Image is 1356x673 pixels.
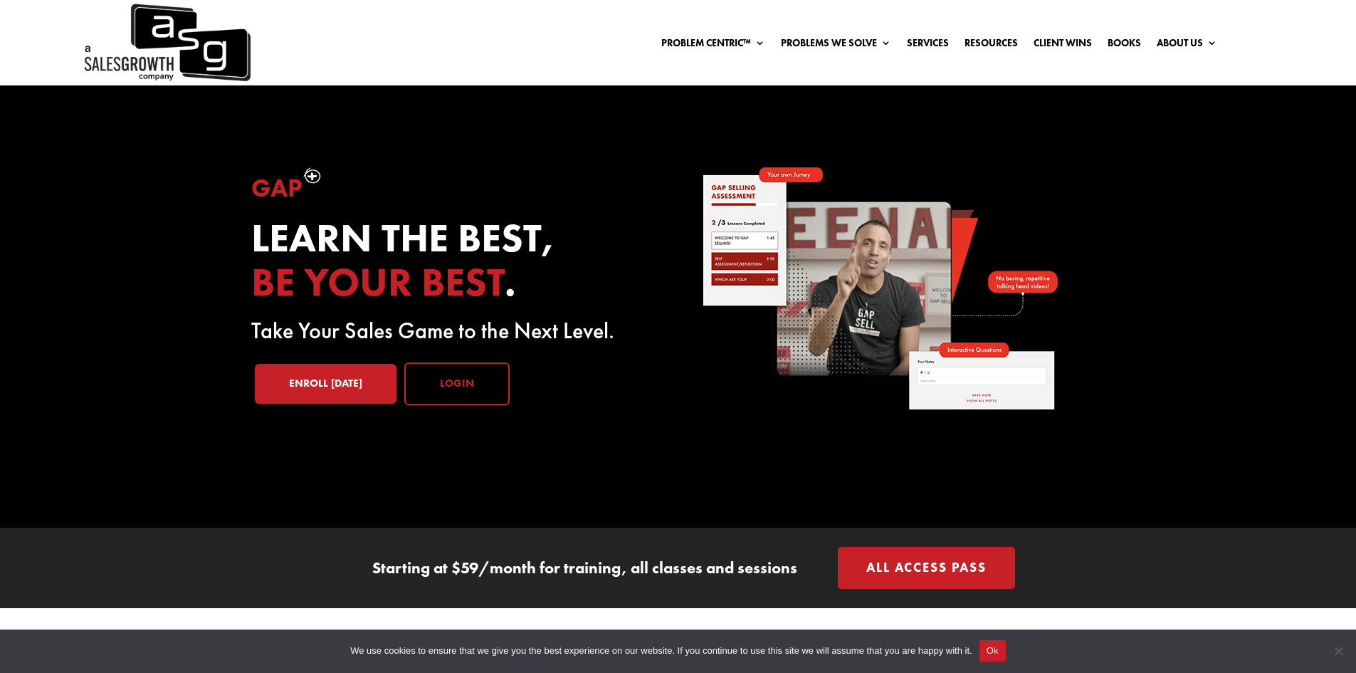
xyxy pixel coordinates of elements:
[702,167,1058,409] img: self-paced-sales-course-online
[350,644,972,658] span: We use cookies to ensure that we give you the best experience on our website. If you continue to ...
[1331,644,1345,658] span: No
[1157,38,1217,53] a: About Us
[255,364,396,404] a: Enroll [DATE]
[838,547,1015,589] a: All Access Pass
[251,172,303,204] span: Gap
[404,362,510,405] a: Login
[781,38,891,53] a: Problems We Solve
[1108,38,1141,53] a: Books
[661,38,765,53] a: Problem Centric™
[303,167,321,184] img: plus-symbol-white
[251,216,655,311] h2: Learn the best, .
[907,38,949,53] a: Services
[251,323,655,340] p: Take Your Sales Game to the Next Level.
[965,38,1018,53] a: Resources
[251,256,505,308] span: be your best
[979,640,1006,662] button: Ok
[1034,38,1092,53] a: Client Wins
